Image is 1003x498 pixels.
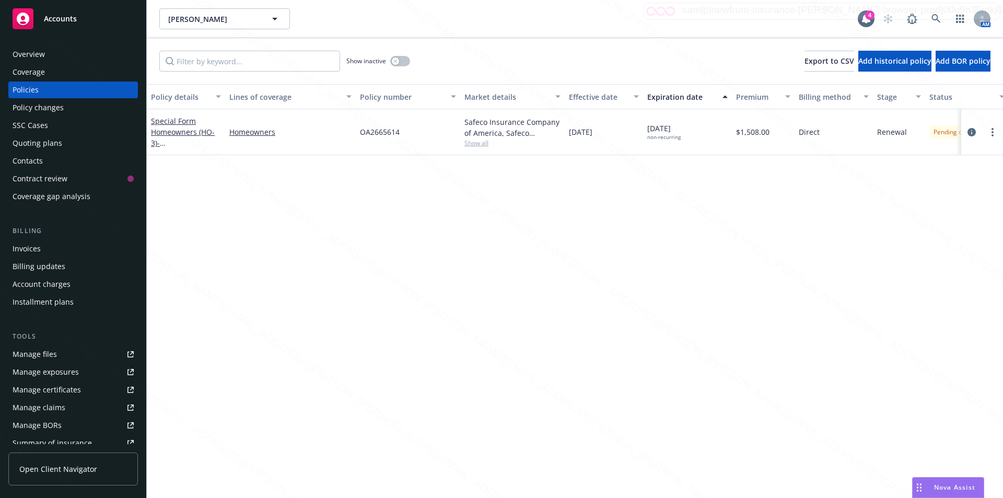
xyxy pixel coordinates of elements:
[13,188,90,205] div: Coverage gap analysis
[464,91,549,102] div: Market details
[19,464,97,474] span: Open Client Navigator
[8,226,138,236] div: Billing
[865,10,874,20] div: 4
[360,91,445,102] div: Policy number
[877,126,907,137] span: Renewal
[858,51,931,72] button: Add historical policy
[934,128,994,137] span: Pending cancellation
[13,364,79,380] div: Manage exposures
[13,99,64,116] div: Policy changes
[13,399,65,416] div: Manage claims
[926,8,947,29] a: Search
[8,346,138,363] a: Manage files
[873,84,925,109] button: Stage
[13,64,45,80] div: Coverage
[736,126,769,137] span: $1,508.00
[565,84,643,109] button: Effective date
[13,435,92,451] div: Summary of insurance
[643,84,732,109] button: Expiration date
[147,84,225,109] button: Policy details
[8,240,138,257] a: Invoices
[229,126,352,137] a: Homeowners
[13,170,67,187] div: Contract review
[229,91,340,102] div: Lines of coverage
[225,84,356,109] button: Lines of coverage
[8,417,138,434] a: Manage BORs
[795,84,873,109] button: Billing method
[346,56,386,65] span: Show inactive
[878,8,899,29] a: Start snowing
[8,170,138,187] a: Contract review
[965,126,978,138] a: circleInformation
[877,91,909,102] div: Stage
[13,381,81,398] div: Manage certificates
[799,91,857,102] div: Billing method
[902,8,923,29] a: Report a Bug
[8,99,138,116] a: Policy changes
[647,134,681,141] div: non-recurring
[8,381,138,398] a: Manage certificates
[799,126,820,137] span: Direct
[913,478,926,497] div: Drag to move
[13,346,57,363] div: Manage files
[804,56,854,66] span: Export to CSV
[8,331,138,342] div: Tools
[8,276,138,293] a: Account charges
[13,46,45,63] div: Overview
[950,8,971,29] a: Switch app
[912,477,984,498] button: Nova Assist
[8,399,138,416] a: Manage claims
[8,435,138,451] a: Summary of insurance
[360,126,400,137] span: OA2665614
[929,91,993,102] div: Status
[13,417,62,434] div: Manage BORs
[8,4,138,33] a: Accounts
[356,84,460,109] button: Policy number
[8,64,138,80] a: Coverage
[8,46,138,63] a: Overview
[159,8,290,29] button: [PERSON_NAME]
[464,117,561,138] div: Safeco Insurance Company of America, Safeco Insurance
[8,294,138,310] a: Installment plans
[44,15,77,23] span: Accounts
[736,91,779,102] div: Premium
[13,240,41,257] div: Invoices
[804,51,854,72] button: Export to CSV
[13,117,48,134] div: SSC Cases
[732,84,795,109] button: Premium
[569,126,592,137] span: [DATE]
[13,276,71,293] div: Account charges
[168,14,259,25] span: [PERSON_NAME]
[8,117,138,134] a: SSC Cases
[986,126,999,138] a: more
[159,51,340,72] input: Filter by keyword...
[934,483,975,492] span: Nova Assist
[8,258,138,275] a: Billing updates
[13,258,65,275] div: Billing updates
[569,91,627,102] div: Effective date
[8,82,138,98] a: Policies
[151,116,217,159] a: Special Form Homeowners (HO-3)
[13,82,39,98] div: Policies
[13,294,74,310] div: Installment plans
[936,51,990,72] button: Add BOR policy
[13,135,62,152] div: Quoting plans
[858,56,931,66] span: Add historical policy
[8,188,138,205] a: Coverage gap analysis
[8,153,138,169] a: Contacts
[936,56,990,66] span: Add BOR policy
[460,84,565,109] button: Market details
[13,153,43,169] div: Contacts
[151,91,209,102] div: Policy details
[464,138,561,147] span: Show all
[8,364,138,380] a: Manage exposures
[647,123,681,141] span: [DATE]
[8,135,138,152] a: Quoting plans
[647,91,716,102] div: Expiration date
